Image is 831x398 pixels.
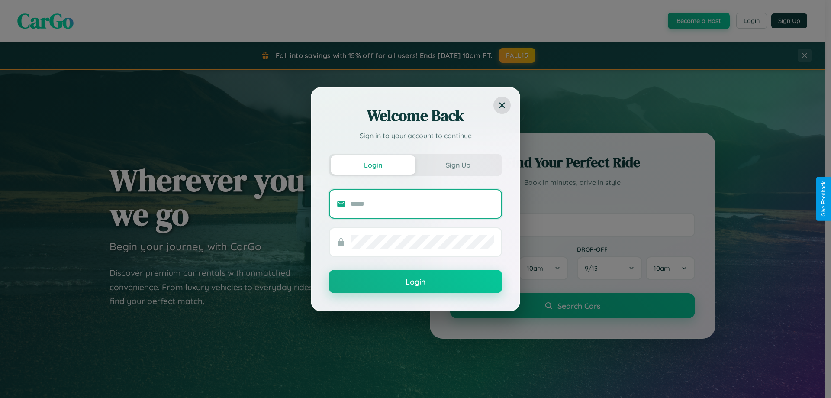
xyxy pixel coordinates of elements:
[821,181,827,217] div: Give Feedback
[329,105,502,126] h2: Welcome Back
[331,155,415,175] button: Login
[329,130,502,141] p: Sign in to your account to continue
[415,155,500,175] button: Sign Up
[329,270,502,293] button: Login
